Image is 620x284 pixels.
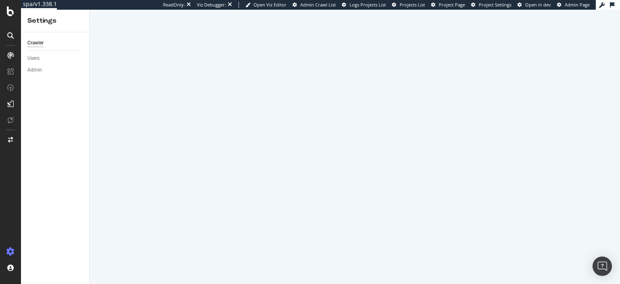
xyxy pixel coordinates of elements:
span: Project Page [439,2,465,8]
span: Projects List [400,2,425,8]
div: Settings [27,16,83,25]
div: Open Intercom Messenger [593,257,612,276]
a: Logs Projects List [342,2,386,8]
span: Logs Projects List [350,2,386,8]
div: Users [27,54,40,63]
a: Project Settings [471,2,511,8]
a: Admin [27,66,84,74]
span: Admin Crawl List [300,2,336,8]
a: Crawler [27,39,84,47]
span: Open in dev [525,2,551,8]
a: Admin Crawl List [293,2,336,8]
a: Users [27,54,84,63]
div: Viz Debugger: [197,2,226,8]
span: Open Viz Editor [253,2,287,8]
div: Admin [27,66,42,74]
div: ReadOnly: [163,2,185,8]
a: Project Page [431,2,465,8]
a: Admin Page [557,2,590,8]
span: Project Settings [479,2,511,8]
span: Admin Page [565,2,590,8]
div: Crawler [27,39,44,47]
a: Open Viz Editor [245,2,287,8]
a: Open in dev [517,2,551,8]
a: Projects List [392,2,425,8]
